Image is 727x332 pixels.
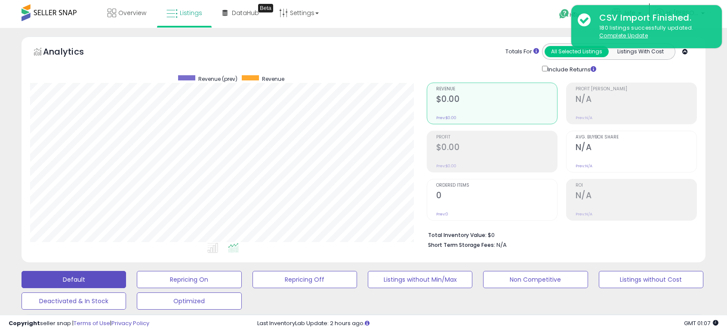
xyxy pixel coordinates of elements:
[436,115,456,120] small: Prev: $0.00
[180,9,202,17] span: Listings
[9,319,40,327] strong: Copyright
[198,75,237,83] span: Revenue (prev)
[436,212,448,217] small: Prev: 0
[576,163,592,169] small: Prev: N/A
[684,319,718,327] span: 2025-08-11 01:07 GMT
[576,191,696,202] h2: N/A
[576,115,592,120] small: Prev: N/A
[552,2,598,28] a: Help
[576,142,696,154] h2: N/A
[368,271,472,288] button: Listings without Min/Max
[576,94,696,106] h2: N/A
[436,142,557,154] h2: $0.00
[232,9,259,17] span: DataHub
[257,320,719,328] div: Last InventoryLab Update: 2 hours ago.
[428,241,495,249] b: Short Term Storage Fees:
[22,292,126,310] button: Deactivated & In Stock
[576,135,696,140] span: Avg. Buybox Share
[258,4,273,12] div: Tooltip anchor
[436,87,557,92] span: Revenue
[436,94,557,106] h2: $0.00
[436,135,557,140] span: Profit
[496,241,507,249] span: N/A
[593,12,715,24] div: CSV Import Finished.
[118,9,146,17] span: Overview
[593,24,715,40] div: 180 listings successfully updated.
[428,231,487,239] b: Total Inventory Value:
[570,11,581,18] span: Help
[436,183,557,188] span: Ordered Items
[559,9,570,19] i: Get Help
[436,163,456,169] small: Prev: $0.00
[608,46,672,57] button: Listings With Cost
[253,271,357,288] button: Repricing Off
[137,292,241,310] button: Optimized
[483,271,588,288] button: Non Competitive
[576,212,592,217] small: Prev: N/A
[74,319,110,327] a: Terms of Use
[9,320,149,328] div: seller snap | |
[22,271,126,288] button: Default
[43,46,101,60] h5: Analytics
[536,64,607,74] div: Include Returns
[436,191,557,202] h2: 0
[262,75,284,83] span: Revenue
[111,319,149,327] a: Privacy Policy
[137,271,241,288] button: Repricing On
[576,87,696,92] span: Profit [PERSON_NAME]
[505,48,539,56] div: Totals For
[599,271,703,288] button: Listings without Cost
[428,229,690,240] li: $0
[545,46,609,57] button: All Selected Listings
[576,183,696,188] span: ROI
[599,32,648,39] u: Complete Update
